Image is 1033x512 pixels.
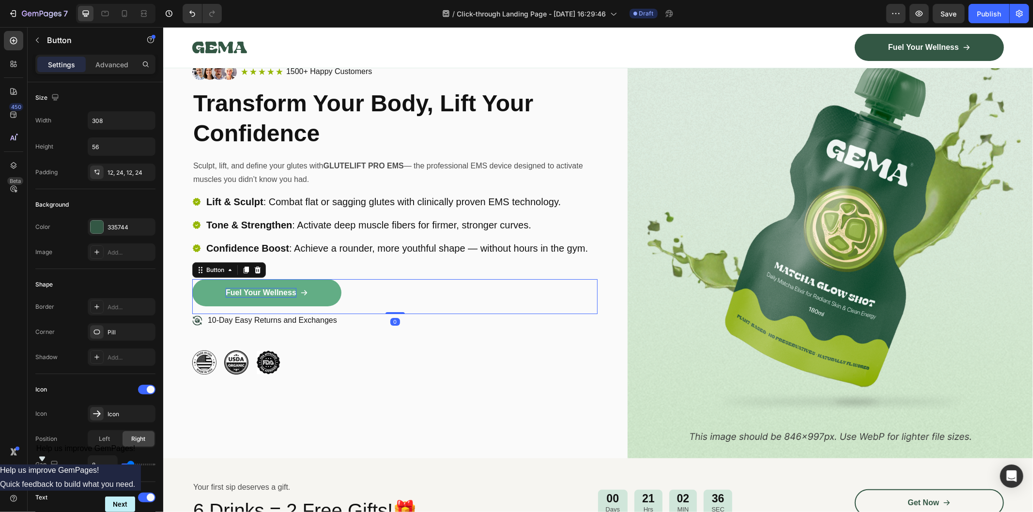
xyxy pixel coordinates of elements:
[35,385,47,394] div: Icon
[7,177,23,185] div: Beta
[45,288,174,299] p: 10-Day Easy Returns and Exchanges
[548,465,561,479] div: 36
[443,479,457,487] p: Days
[88,112,155,129] input: Auto
[35,302,54,311] div: Border
[95,60,128,70] p: Advanced
[933,4,965,23] button: Save
[35,168,58,177] div: Padding
[35,328,55,336] div: Corner
[479,479,492,487] p: Hrs
[35,142,53,151] div: Height
[479,465,492,479] div: 21
[108,223,153,232] div: 335744
[4,4,72,23] button: 7
[443,465,457,479] div: 00
[35,223,50,231] div: Color
[35,91,61,105] div: Size
[35,409,47,418] div: Icon
[88,138,155,155] input: Auto
[48,60,75,70] p: Settings
[548,479,561,487] p: SEC
[35,353,58,361] div: Shadow
[108,410,153,419] div: Icon
[35,200,69,209] div: Background
[99,435,110,443] span: Left
[1000,465,1023,488] div: Open Intercom Messenger
[36,444,136,452] span: Help us improve GemPages!
[163,27,1033,512] iframe: Design area
[29,470,364,497] h2: 6 Drinks = 2 Free Gifts!🎁
[30,455,363,466] p: Your first sip deserves a gift.
[514,479,526,487] p: MIN
[941,10,957,18] span: Save
[63,8,68,19] p: 7
[977,9,1001,19] div: Publish
[93,323,117,347] img: gempages_432750572815254551-61c25942-6fdd-48f2-b671-bfa8f4c72b4d.png
[9,103,23,111] div: 450
[108,328,153,337] div: Pill
[36,444,136,465] button: Show survey - Help us improve GemPages!
[108,353,153,362] div: Add...
[108,168,153,177] div: 12, 24, 12, 24
[29,323,53,347] img: gempages_432750572815254551-677af688-17fc-4199-b803-fb9a7d2c22e7.png
[132,435,146,443] span: Right
[457,9,606,19] span: Click-through Landing Page - [DATE] 16:29:46
[745,471,776,481] p: Get Now
[108,303,153,312] div: Add...
[61,323,85,347] img: gempages_432750572815254551-4b682a34-33d6-40ab-85b5-0690c07b22f6.png
[35,280,53,289] div: Shape
[227,291,237,299] div: 0
[35,248,52,256] div: Image
[35,116,51,125] div: Width
[692,462,841,489] a: Get Now
[108,248,153,257] div: Add...
[639,9,654,18] span: Draft
[47,34,129,46] p: Button
[183,4,222,23] div: Undo/Redo
[35,435,57,443] div: Position
[453,9,455,19] span: /
[969,4,1009,23] button: Publish
[514,465,526,479] div: 02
